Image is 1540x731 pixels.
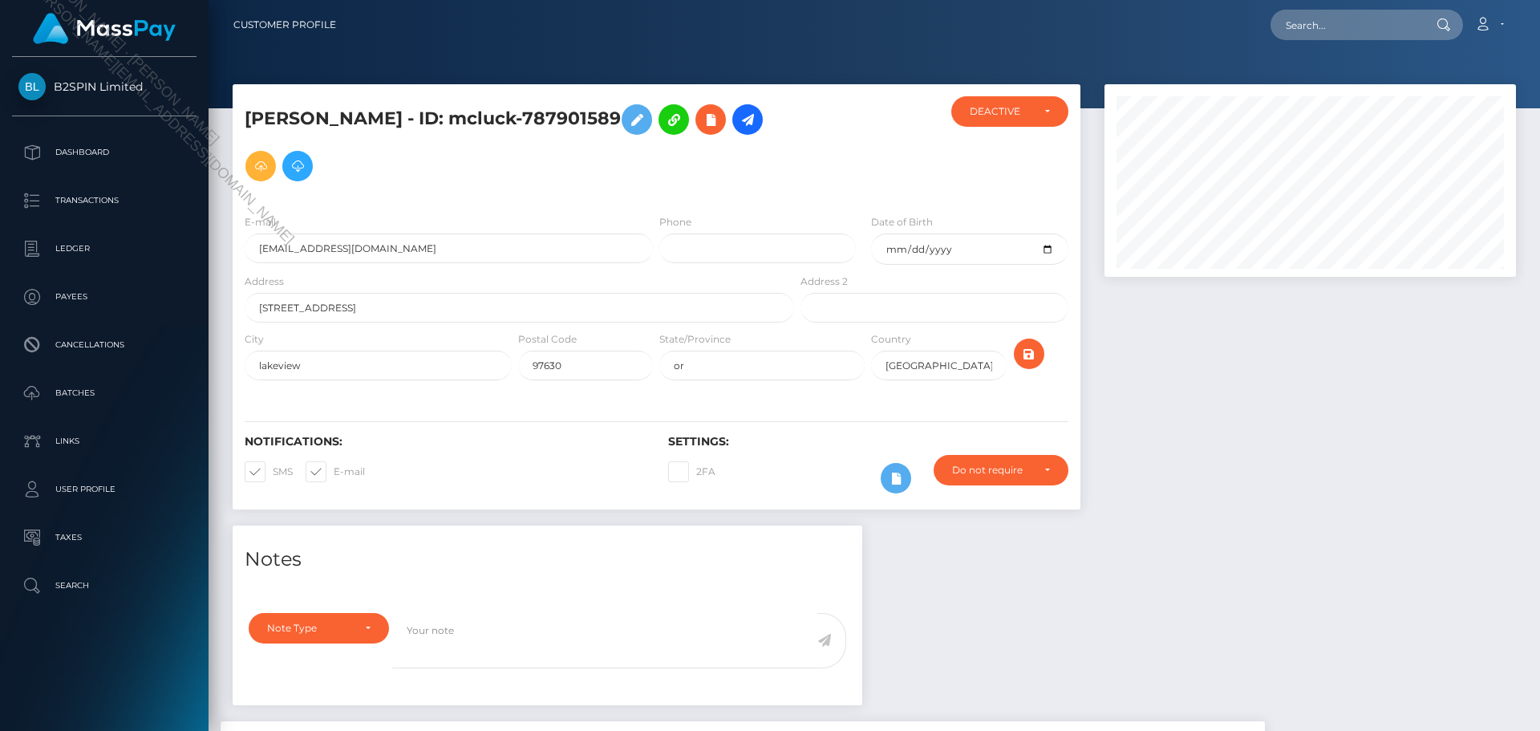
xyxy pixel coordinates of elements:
span: B2SPIN Limited [12,79,197,94]
label: SMS [245,461,293,482]
a: Customer Profile [233,8,336,42]
input: Search... [1270,10,1421,40]
div: Note Type [267,622,352,635]
p: Payees [18,285,190,309]
label: City [245,332,264,347]
h6: Notifications: [245,435,644,449]
label: Country [871,332,911,347]
a: Initiate Payout [732,104,763,135]
p: User Profile [18,477,190,502]
label: Address [245,274,284,289]
p: Dashboard [18,140,190,164]
a: Taxes [12,518,197,558]
a: Batches [12,373,197,413]
img: MassPay Logo [33,13,176,44]
p: Batches [18,381,190,405]
label: 2FA [668,461,715,482]
button: Note Type [249,613,389,644]
p: Cancellations [18,333,190,357]
button: Do not require [934,455,1068,485]
a: Dashboard [12,132,197,173]
p: Taxes [18,526,190,550]
h4: Notes [245,546,850,574]
p: Links [18,429,190,453]
label: E-mail [306,461,365,482]
div: DEACTIVE [970,105,1031,118]
label: Date of Birth [871,215,933,229]
label: Address 2 [800,274,848,289]
a: Cancellations [12,325,197,365]
a: Search [12,566,197,606]
label: State/Province [659,332,731,347]
label: E-mail [245,215,276,229]
h6: Settings: [668,435,1068,449]
a: Payees [12,277,197,317]
label: Postal Code [518,332,577,347]
img: B2SPIN Limited [18,73,46,100]
div: Do not require [952,464,1031,477]
a: Links [12,421,197,461]
a: Ledger [12,229,197,269]
button: DEACTIVE [951,96,1068,127]
h5: [PERSON_NAME] - ID: mcluck-787901589 [245,96,785,189]
p: Search [18,574,190,598]
a: User Profile [12,469,197,510]
p: Transactions [18,189,190,213]
label: Phone [659,215,691,229]
a: Transactions [12,181,197,221]
p: Ledger [18,237,190,261]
